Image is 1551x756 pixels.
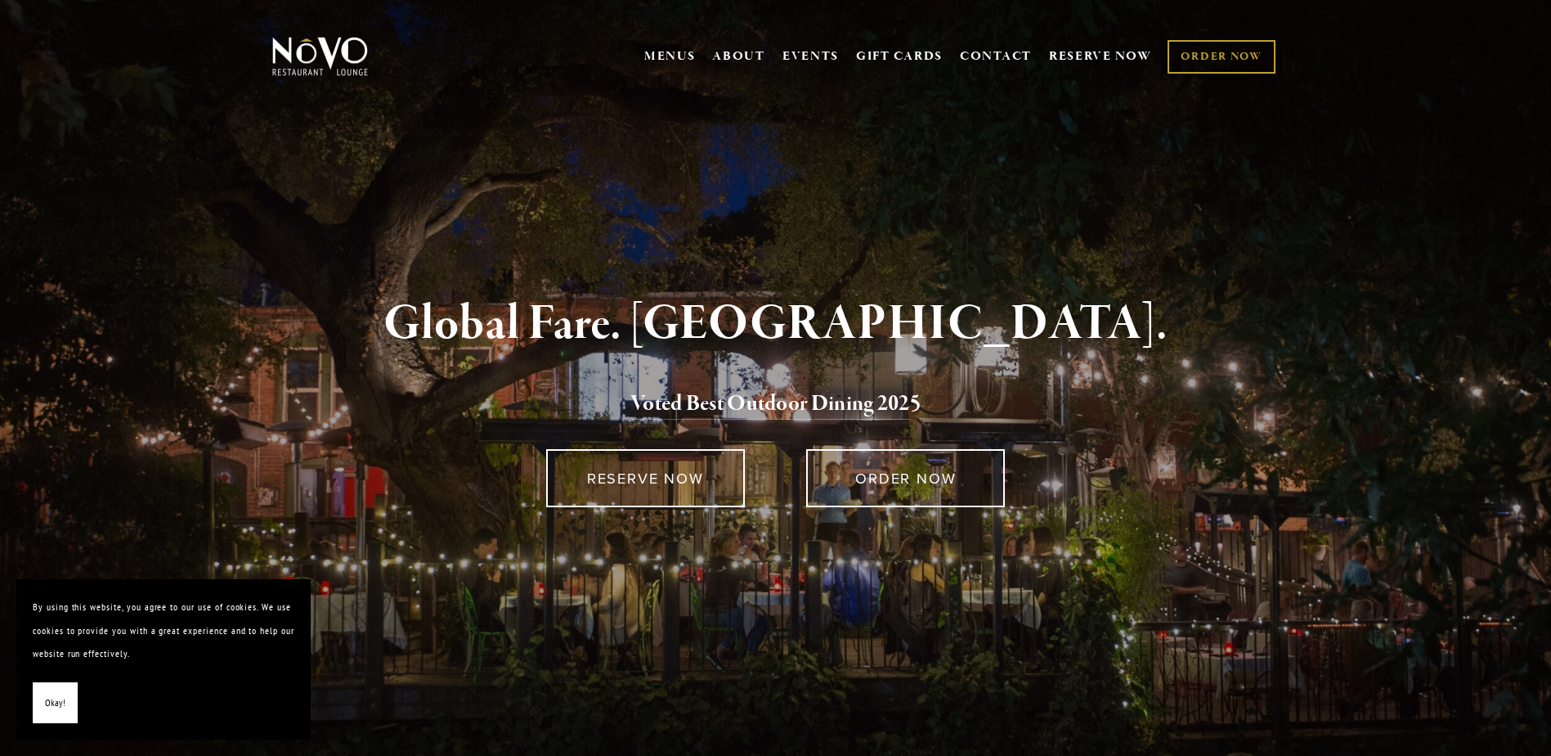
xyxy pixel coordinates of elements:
a: EVENTS [782,48,839,65]
img: Novo Restaurant &amp; Lounge [269,36,371,77]
a: ORDER NOW [1168,40,1275,74]
a: RESERVE NOW [546,449,745,507]
section: Cookie banner [16,579,311,740]
a: Voted Best Outdoor Dining 202 [630,389,910,421]
a: CONTACT [960,41,1032,72]
strong: Global Fare. [GEOGRAPHIC_DATA]. [383,293,1168,355]
a: ABOUT [712,48,765,65]
a: MENUS [644,48,696,65]
p: By using this website, you agree to our use of cookies. We use cookies to provide you with a grea... [33,596,294,666]
span: Okay! [45,691,65,715]
a: GIFT CARDS [856,41,943,72]
h2: 5 [299,387,1253,421]
button: Okay! [33,682,78,724]
a: RESERVE NOW [1049,41,1152,72]
a: ORDER NOW [806,449,1005,507]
